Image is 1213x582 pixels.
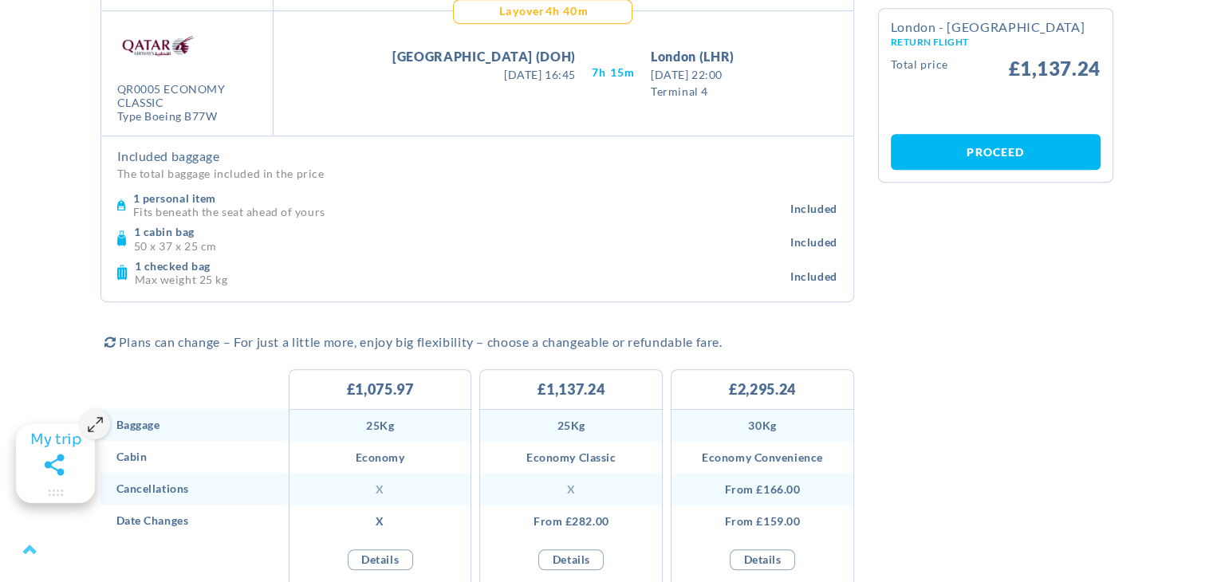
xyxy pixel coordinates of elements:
[651,83,734,100] span: Terminal 4
[480,410,662,442] li: 25Kg
[891,37,1101,47] small: Return Flight
[133,191,791,206] h4: 1 personal item
[538,549,604,570] a: Details
[133,205,791,217] p: Fits beneath the seat ahead of yours
[392,47,576,66] span: [GEOGRAPHIC_DATA] (DOH)
[100,473,289,505] li: Cancellations
[891,59,948,78] small: Total Price
[480,474,662,505] li: x
[671,370,853,410] p: £2,295.24
[790,234,837,250] span: Included
[480,370,662,410] p: £1,137.24
[289,442,471,474] li: Economy
[117,110,262,124] div: Type Boeing B77W
[891,21,1101,47] h2: London - [GEOGRAPHIC_DATA]
[790,269,837,285] span: Included
[100,302,120,318] span: (1.2) 2
[891,134,1101,170] a: Proceed
[135,259,791,273] h4: 1 checked bag
[117,23,197,69] img: QR.png
[117,83,262,110] div: QR0005 ECONOMY CLASSIC
[480,505,662,537] li: From £282.00
[135,273,791,285] p: Max weight 25 kg
[134,225,791,239] h4: 1 cabin bag
[100,409,289,441] li: Baggage
[651,47,734,66] span: London (LHR)
[117,164,837,183] p: The total baggage included in the price
[119,334,723,349] span: Plans can change – For just a little more, enjoy big flexibility – choose a changeable or refunda...
[134,239,791,251] p: 50 x 37 x 25 cm
[651,66,734,83] span: [DATE] 22:00
[592,65,635,81] span: 7H 15M
[671,505,853,537] li: From £159.00
[790,201,837,217] span: Included
[348,549,413,570] a: Details
[100,505,289,537] li: Date Changes
[891,90,1101,118] iframe: PayPal Message 1
[289,474,471,505] li: x
[392,66,576,83] span: [DATE] 16:45
[289,505,471,537] li: x
[499,3,545,19] span: Layover
[671,442,853,474] li: Economy Convenience
[289,410,471,442] li: 25Kg
[730,549,795,570] a: Details
[100,441,289,473] li: Cabin
[671,410,853,442] li: 30Kg
[671,474,853,505] li: From £166.00
[289,370,471,410] p: £1,075.97
[16,424,95,503] gamitee-floater-minimize-handle: Maximize
[1009,59,1101,78] span: £1,137.24
[495,3,589,19] div: 4H 40M
[480,442,662,474] li: Economy Classic
[117,148,837,164] h4: Included baggage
